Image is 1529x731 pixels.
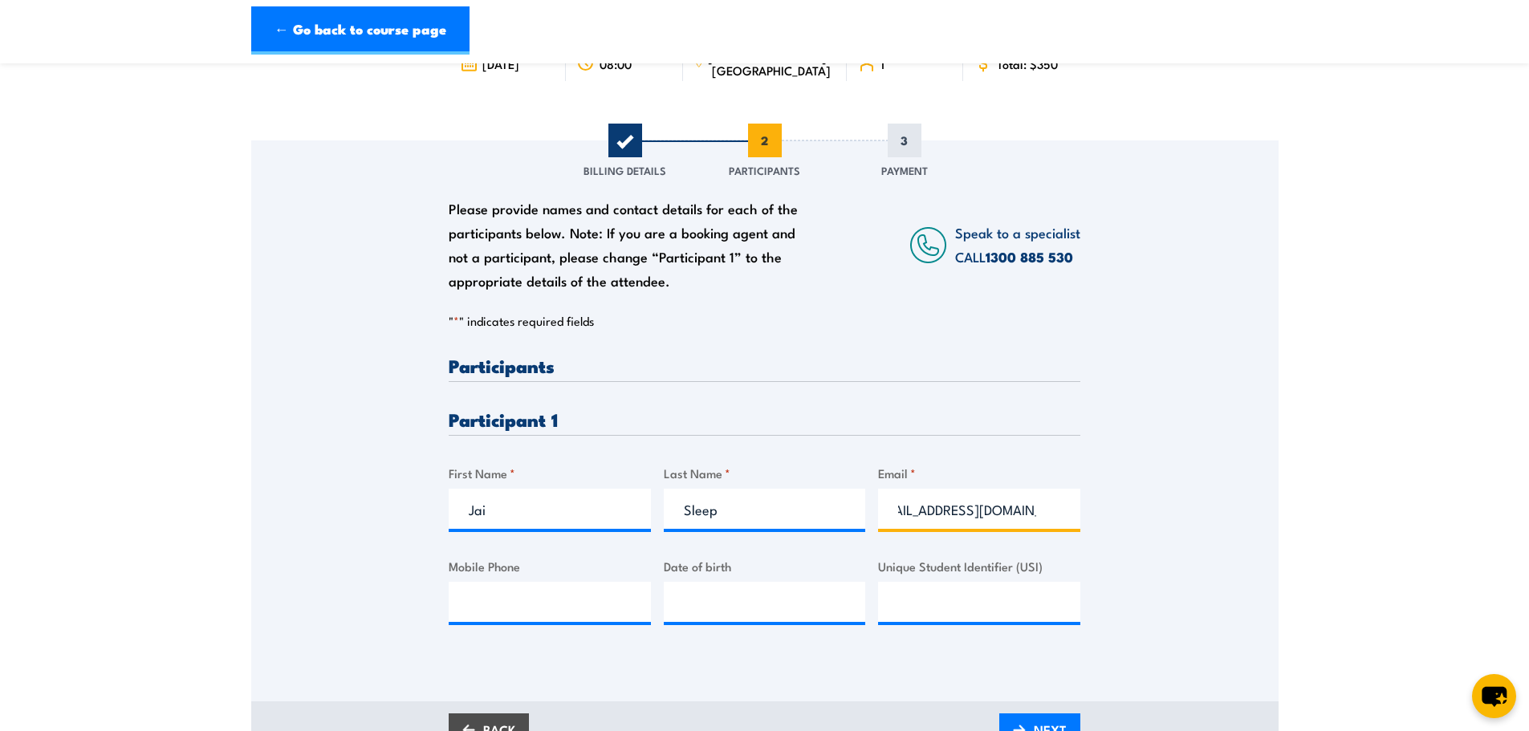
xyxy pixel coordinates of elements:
[729,162,800,178] span: Participants
[664,557,866,575] label: Date of birth
[449,557,651,575] label: Mobile Phone
[881,162,928,178] span: Payment
[986,246,1073,267] a: 1300 885 530
[1472,674,1516,718] button: chat-button
[888,124,921,157] span: 3
[664,464,866,482] label: Last Name
[449,197,813,293] div: Please provide names and contact details for each of the participants below. Note: If you are a b...
[878,557,1080,575] label: Unique Student Identifier (USI)
[251,6,470,55] a: ← Go back to course page
[584,162,666,178] span: Billing Details
[449,410,1080,428] h3: Participant 1
[608,124,642,157] span: 1
[449,313,1080,329] p: " " indicates required fields
[880,57,884,71] span: 1
[878,464,1080,482] label: Email
[449,464,651,482] label: First Name
[748,124,782,157] span: 2
[600,57,632,71] span: 08:00
[482,57,519,71] span: [DATE]
[997,57,1058,71] span: Total: $350
[449,356,1080,375] h3: Participants
[708,50,836,77] span: [GEOGRAPHIC_DATA] - [GEOGRAPHIC_DATA]
[955,222,1080,266] span: Speak to a specialist CALL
